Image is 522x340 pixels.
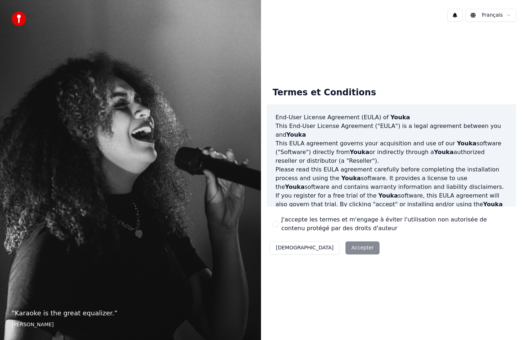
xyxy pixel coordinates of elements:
[483,201,503,208] span: Youka
[275,191,507,226] p: If you register for a free trial of the software, this EULA agreement will also govern that trial...
[390,114,410,121] span: Youka
[275,139,507,165] p: This EULA agreement governs your acquisition and use of our software ("Software") directly from o...
[281,215,510,233] label: J'accepte les termes et m'engage à éviter l'utilisation non autorisée de contenu protégé par des ...
[350,149,369,156] span: Youka
[286,131,306,138] span: Youka
[12,12,26,26] img: youka
[457,140,476,147] span: Youka
[270,241,340,254] button: [DEMOGRAPHIC_DATA]
[275,122,507,139] p: This End-User License Agreement ("EULA") is a legal agreement between you and
[12,308,249,318] p: “ Karaoke is the great equalizer. ”
[285,183,304,190] span: Youka
[275,113,507,122] h3: End-User License Agreement (EULA) of
[12,321,249,328] footer: [PERSON_NAME]
[275,165,507,191] p: Please read this EULA agreement carefully before completing the installation process and using th...
[267,81,382,104] div: Termes et Conditions
[434,149,453,156] span: Youka
[378,192,398,199] span: Youka
[341,175,361,182] span: Youka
